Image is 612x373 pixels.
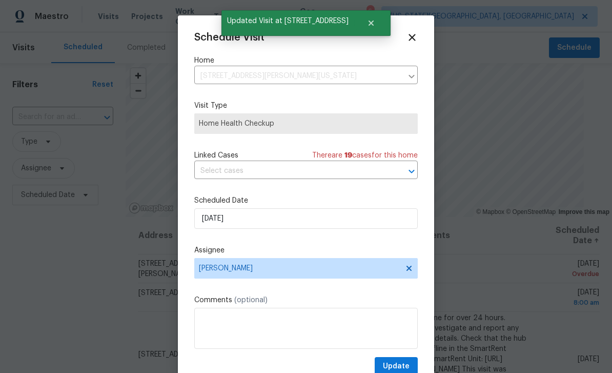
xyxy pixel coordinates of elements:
[194,101,418,111] label: Visit Type
[194,295,418,305] label: Comments
[199,264,400,272] span: [PERSON_NAME]
[194,32,264,43] span: Schedule Visit
[344,152,352,159] span: 19
[194,163,389,179] input: Select cases
[194,150,238,161] span: Linked Cases
[404,164,419,179] button: Open
[312,150,418,161] span: There are case s for this home
[234,297,268,304] span: (optional)
[194,195,418,206] label: Scheduled Date
[406,32,418,43] span: Close
[354,13,388,33] button: Close
[199,119,413,129] span: Home Health Checkup
[194,245,418,256] label: Assignee
[194,208,418,229] input: M/D/YYYY
[383,360,410,373] span: Update
[221,10,354,32] span: Updated Visit at [STREET_ADDRESS]
[194,55,418,66] label: Home
[194,68,402,84] input: Enter in an address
